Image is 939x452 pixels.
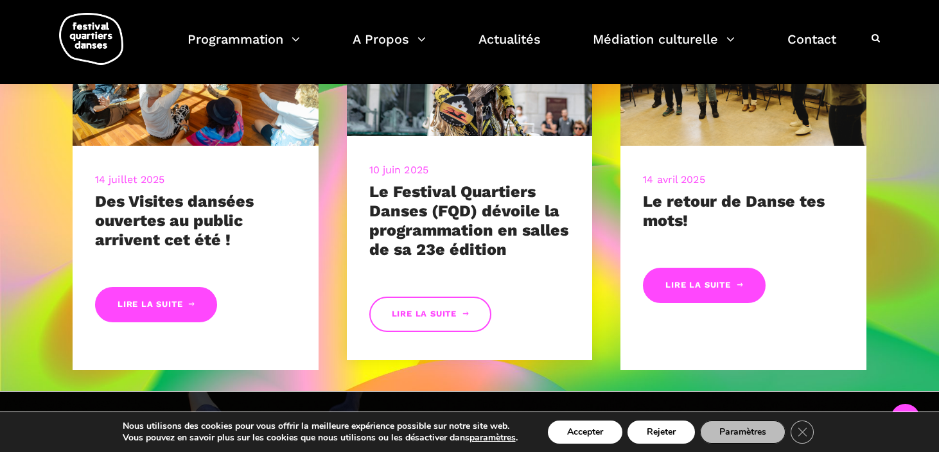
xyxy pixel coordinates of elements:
button: paramètres [469,432,516,444]
img: logo-fqd-med [59,13,123,65]
a: Médiation culturelle [593,28,735,66]
button: Close GDPR Cookie Banner [791,421,814,444]
p: Vous pouvez en savoir plus sur les cookies que nous utilisons ou les désactiver dans . [123,432,518,444]
button: Rejeter [627,421,695,444]
a: Le retour de Danse tes mots! [643,192,825,230]
a: 14 avril 2025 [643,173,705,186]
a: Actualités [478,28,541,66]
a: Des Visites dansées ouvertes au public arrivent cet été ! [95,192,254,249]
a: Le Festival Quartiers Danses (FQD) dévoile la programmation en salles de sa 23e édition [369,182,568,259]
p: Nous utilisons des cookies pour vous offrir la meilleure expérience possible sur notre site web. [123,421,518,432]
a: Contact [787,28,836,66]
button: Paramètres [700,421,785,444]
a: A Propos [353,28,426,66]
button: Accepter [548,421,622,444]
a: 14 juillet 2025 [95,173,165,186]
a: Lire la suite [643,268,765,303]
a: Lire la suite [369,297,491,332]
a: Programmation [188,28,300,66]
a: Lire la suite [95,287,217,322]
a: 10 juin 2025 [369,164,428,176]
